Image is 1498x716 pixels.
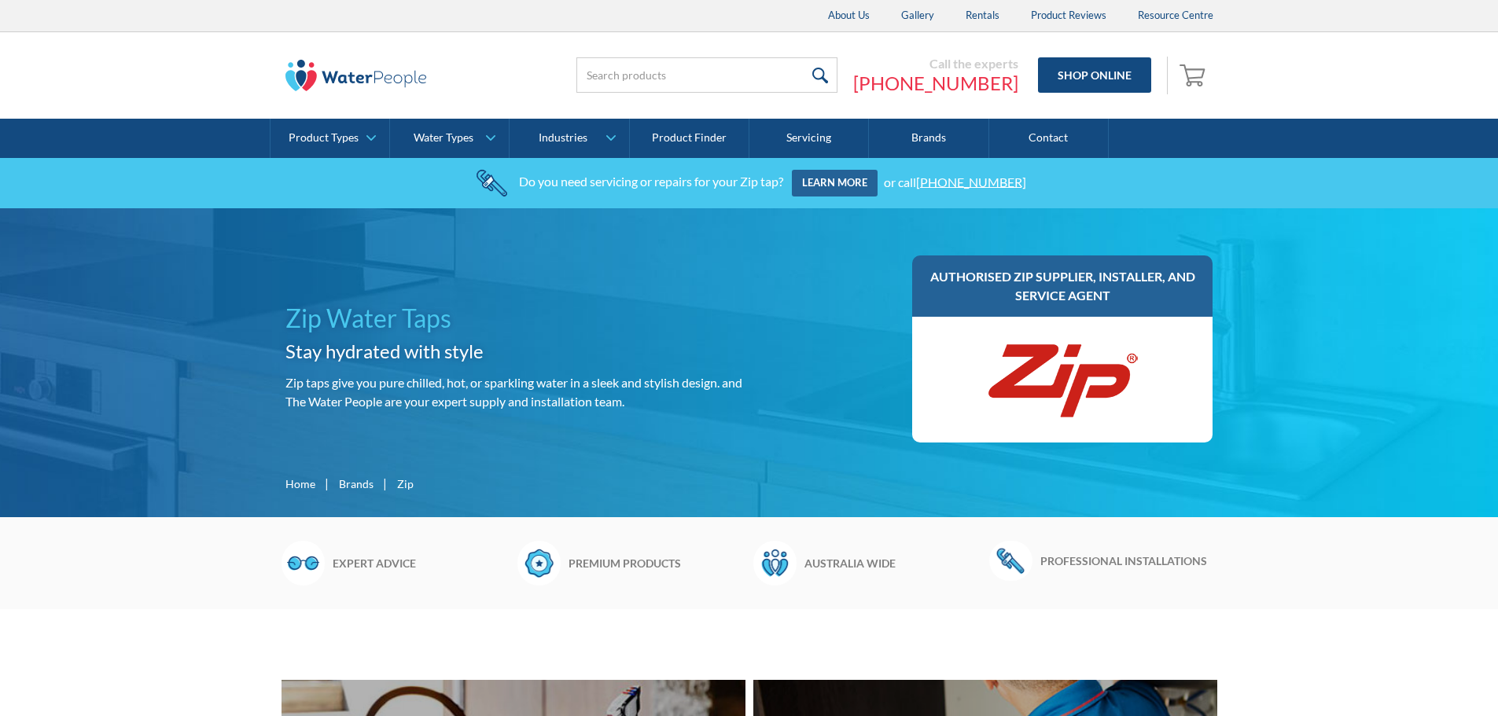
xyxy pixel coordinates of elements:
[989,119,1109,158] a: Contact
[285,373,743,411] p: Zip taps give you pure chilled, hot, or sparkling water in a sleek and stylish design. and The Wa...
[285,299,743,337] h1: Zip Water Taps
[323,474,331,493] div: |
[339,475,374,492] a: Brands
[285,475,315,492] a: Home
[285,337,743,365] h2: Stay hydrated with style
[381,474,389,493] div: |
[569,555,745,571] h6: Premium products
[517,541,561,585] img: Badge
[519,174,783,189] div: Do you need servicing or repairs for your Zip tap?
[869,119,988,158] a: Brands
[916,174,1026,189] a: [PHONE_NUMBER]
[928,267,1198,305] h3: Authorised Zip supplier, installer, and service agent
[414,131,473,145] div: Water Types
[853,56,1018,72] div: Call the experts
[576,57,837,93] input: Search products
[390,119,509,158] a: Water Types
[289,131,359,145] div: Product Types
[749,119,869,158] a: Servicing
[1040,553,1217,569] h6: Professional installations
[853,72,1018,95] a: [PHONE_NUMBER]
[804,555,981,571] h6: Australia wide
[989,541,1032,580] img: Wrench
[1180,62,1209,87] img: shopping cart
[984,332,1141,427] img: Zip
[510,119,628,158] a: Industries
[282,541,325,585] img: Glasses
[285,60,427,91] img: The Water People
[333,555,510,571] h6: Expert advice
[271,119,389,158] a: Product Types
[1038,57,1151,93] a: Shop Online
[753,541,797,585] img: Waterpeople Symbol
[630,119,749,158] a: Product Finder
[1176,57,1213,94] a: Open empty cart
[792,170,878,196] a: Learn more
[397,475,414,492] div: Zip
[539,131,587,145] div: Industries
[884,174,1026,189] div: or call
